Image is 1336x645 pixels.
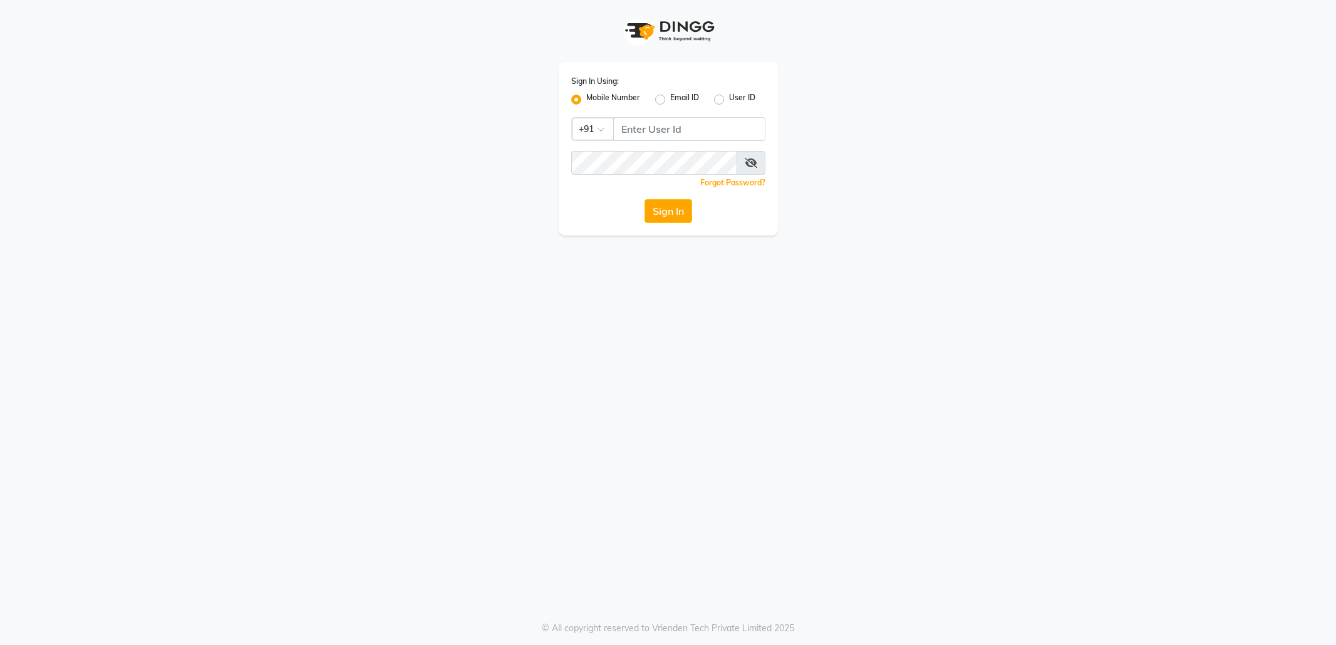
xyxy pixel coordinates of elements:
label: Email ID [670,92,699,107]
label: Sign In Using: [571,76,619,87]
label: Mobile Number [586,92,640,107]
label: User ID [729,92,755,107]
input: Username [571,151,737,175]
a: Forgot Password? [700,178,765,187]
img: logo1.svg [618,13,718,49]
button: Sign In [645,199,692,223]
input: Username [613,117,765,141]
